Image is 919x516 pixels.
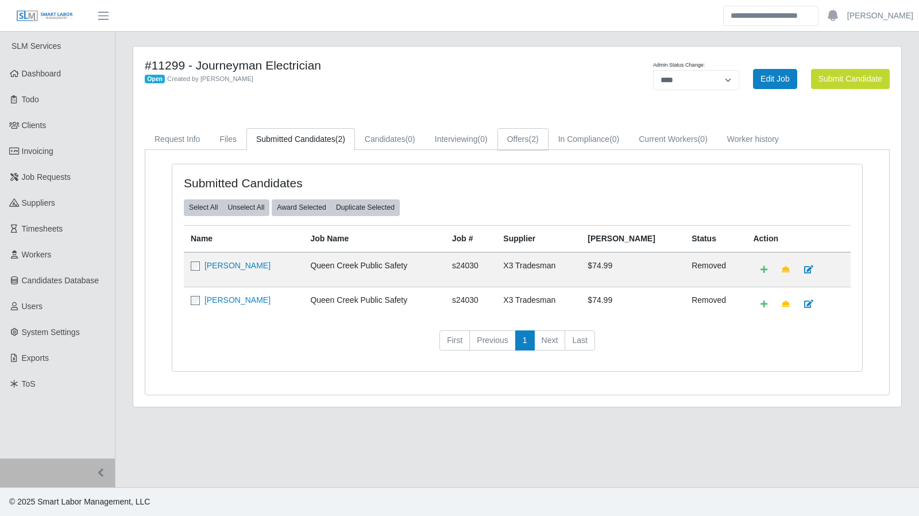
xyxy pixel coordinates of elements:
span: (0) [698,134,708,144]
a: Add Default Cost Code [753,294,775,314]
span: (2) [335,134,345,144]
button: Duplicate Selected [331,199,400,215]
span: Dashboard [22,69,61,78]
span: Created by [PERSON_NAME] [167,75,253,82]
button: Award Selected [272,199,331,215]
button: Select All [184,199,223,215]
th: Name [184,225,303,252]
a: Interviewing [425,128,497,151]
a: Make Team Lead [774,260,797,280]
td: s24030 [445,287,496,321]
div: bulk actions [272,199,400,215]
td: $74.99 [581,252,685,287]
a: Request Info [145,128,210,151]
span: ToS [22,379,36,388]
a: [PERSON_NAME] [847,10,913,22]
td: s24030 [445,252,496,287]
div: bulk actions [184,199,269,215]
span: (0) [478,134,488,144]
span: Invoicing [22,147,53,156]
td: removed [685,252,746,287]
a: Files [210,128,246,151]
label: Admin Status Change: [653,61,705,70]
span: Open [145,75,165,84]
span: © 2025 Smart Labor Management, LLC [9,497,150,506]
a: Submitted Candidates [246,128,355,151]
a: Candidates [355,128,425,151]
span: Clients [22,121,47,130]
span: (0) [609,134,619,144]
span: (2) [529,134,539,144]
input: Search [723,6,818,26]
span: System Settings [22,328,80,337]
span: (0) [406,134,415,144]
th: Action [746,225,851,252]
span: Suppliers [22,198,55,207]
span: Todo [22,95,39,104]
td: X3 Tradesman [496,252,581,287]
a: Offers [497,128,549,151]
td: $74.99 [581,287,685,321]
td: Queen Creek Public Safety [303,287,445,321]
a: Current Workers [629,128,717,151]
span: Workers [22,250,52,259]
span: SLM Services [11,41,61,51]
a: [PERSON_NAME] [204,261,271,270]
th: [PERSON_NAME] [581,225,685,252]
a: [PERSON_NAME] [204,295,271,305]
th: Status [685,225,746,252]
a: Worker history [717,128,789,151]
span: Job Requests [22,172,71,182]
span: Candidates Database [22,276,99,285]
th: Job # [445,225,496,252]
button: Submit Candidate [811,69,890,89]
span: Users [22,302,43,311]
a: Edit Job [753,69,797,89]
td: Queen Creek Public Safety [303,252,445,287]
h4: #11299 - Journeyman Electrician [145,58,572,72]
span: Exports [22,353,49,363]
td: removed [685,287,746,321]
th: Job Name [303,225,445,252]
img: SLM Logo [16,10,74,22]
a: In Compliance [549,128,630,151]
span: Timesheets [22,224,63,233]
td: X3 Tradesman [496,287,581,321]
button: Unselect All [222,199,269,215]
a: Add Default Cost Code [753,260,775,280]
a: Make Team Lead [774,294,797,314]
th: Supplier [496,225,581,252]
h4: Submitted Candidates [184,176,451,190]
a: 1 [515,330,535,351]
nav: pagination [184,330,851,360]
